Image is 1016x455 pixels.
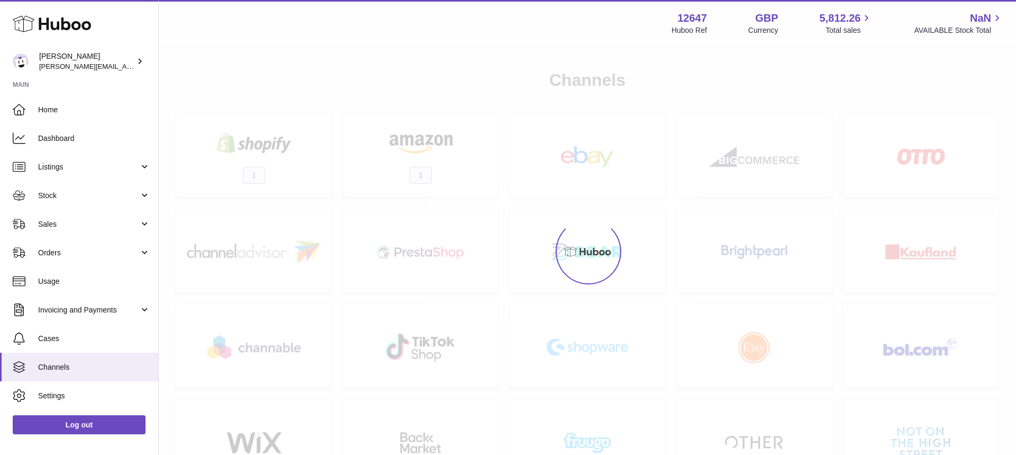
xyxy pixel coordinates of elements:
a: Log out [13,415,146,434]
span: Settings [38,391,150,401]
span: Stock [38,191,139,201]
span: AVAILABLE Stock Total [914,25,1003,35]
span: Cases [38,334,150,344]
span: Listings [38,162,139,172]
strong: GBP [755,11,778,25]
span: Dashboard [38,133,150,144]
span: Invoicing and Payments [38,305,139,315]
span: Sales [38,219,139,229]
span: [PERSON_NAME][EMAIL_ADDRESS][PERSON_NAME][DOMAIN_NAME] [39,62,269,70]
img: peter@pinter.co.uk [13,53,29,69]
span: NaN [970,11,991,25]
div: Huboo Ref [672,25,707,35]
span: Total sales [825,25,873,35]
span: Home [38,105,150,115]
a: 5,812.26 Total sales [820,11,873,35]
a: NaN AVAILABLE Stock Total [914,11,1003,35]
span: Orders [38,248,139,258]
span: 5,812.26 [820,11,861,25]
strong: 12647 [677,11,707,25]
div: Currency [748,25,778,35]
span: Usage [38,276,150,287]
div: [PERSON_NAME] [39,51,134,72]
span: Channels [38,362,150,372]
